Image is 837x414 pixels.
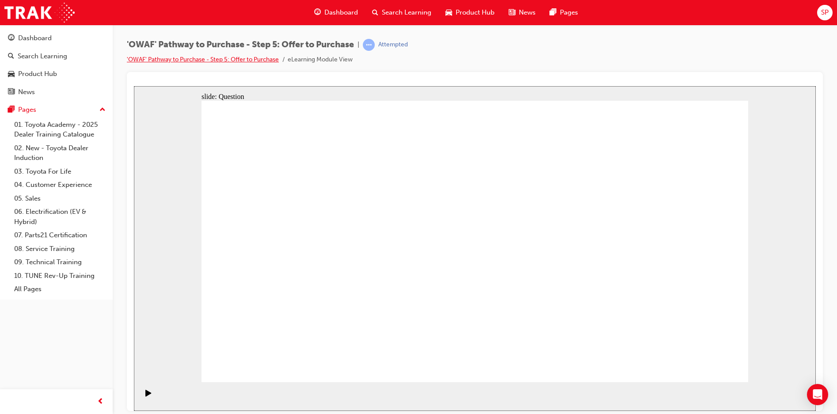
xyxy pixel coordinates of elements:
li: eLearning Module View [288,55,353,65]
span: car-icon [8,70,15,78]
div: playback controls [4,296,19,325]
span: pages-icon [8,106,15,114]
button: SP [817,5,833,20]
a: 06. Electrification (EV & Hybrid) [11,205,109,228]
span: guage-icon [314,7,321,18]
a: 04. Customer Experience [11,178,109,192]
button: DashboardSearch LearningProduct HubNews [4,28,109,102]
div: News [18,87,35,97]
a: 08. Service Training [11,242,109,256]
a: 09. Technical Training [11,255,109,269]
span: Search Learning [382,8,431,18]
a: 07. Parts21 Certification [11,228,109,242]
span: up-icon [99,104,106,116]
a: pages-iconPages [543,4,585,22]
span: learningRecordVerb_ATTEMPT-icon [363,39,375,51]
div: Product Hub [18,69,57,79]
a: All Pages [11,282,109,296]
a: guage-iconDashboard [307,4,365,22]
button: Play (Ctrl+Alt+P) [4,303,19,318]
a: Product Hub [4,66,109,82]
div: Search Learning [18,51,67,61]
img: Trak [4,3,75,23]
a: 01. Toyota Academy - 2025 Dealer Training Catalogue [11,118,109,141]
span: guage-icon [8,34,15,42]
span: Dashboard [324,8,358,18]
a: car-iconProduct Hub [438,4,502,22]
div: Attempted [378,41,408,49]
a: News [4,84,109,100]
span: prev-icon [97,396,104,407]
button: Pages [4,102,109,118]
span: pages-icon [550,7,556,18]
div: Dashboard [18,33,52,43]
span: news-icon [509,7,515,18]
a: Dashboard [4,30,109,46]
span: car-icon [445,7,452,18]
a: 10. TUNE Rev-Up Training [11,269,109,283]
a: search-iconSearch Learning [365,4,438,22]
span: Pages [560,8,578,18]
a: 'OWAF' Pathway to Purchase - Step 5: Offer to Purchase [127,56,279,63]
span: news-icon [8,88,15,96]
span: SP [821,8,829,18]
a: news-iconNews [502,4,543,22]
a: 02. New - Toyota Dealer Induction [11,141,109,165]
span: search-icon [372,7,378,18]
div: Pages [18,105,36,115]
a: 05. Sales [11,192,109,205]
span: search-icon [8,53,14,61]
span: | [358,40,359,50]
span: Product Hub [456,8,495,18]
div: Open Intercom Messenger [807,384,828,405]
span: News [519,8,536,18]
a: Search Learning [4,48,109,65]
span: 'OWAF' Pathway to Purchase - Step 5: Offer to Purchase [127,40,354,50]
a: 03. Toyota For Life [11,165,109,179]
